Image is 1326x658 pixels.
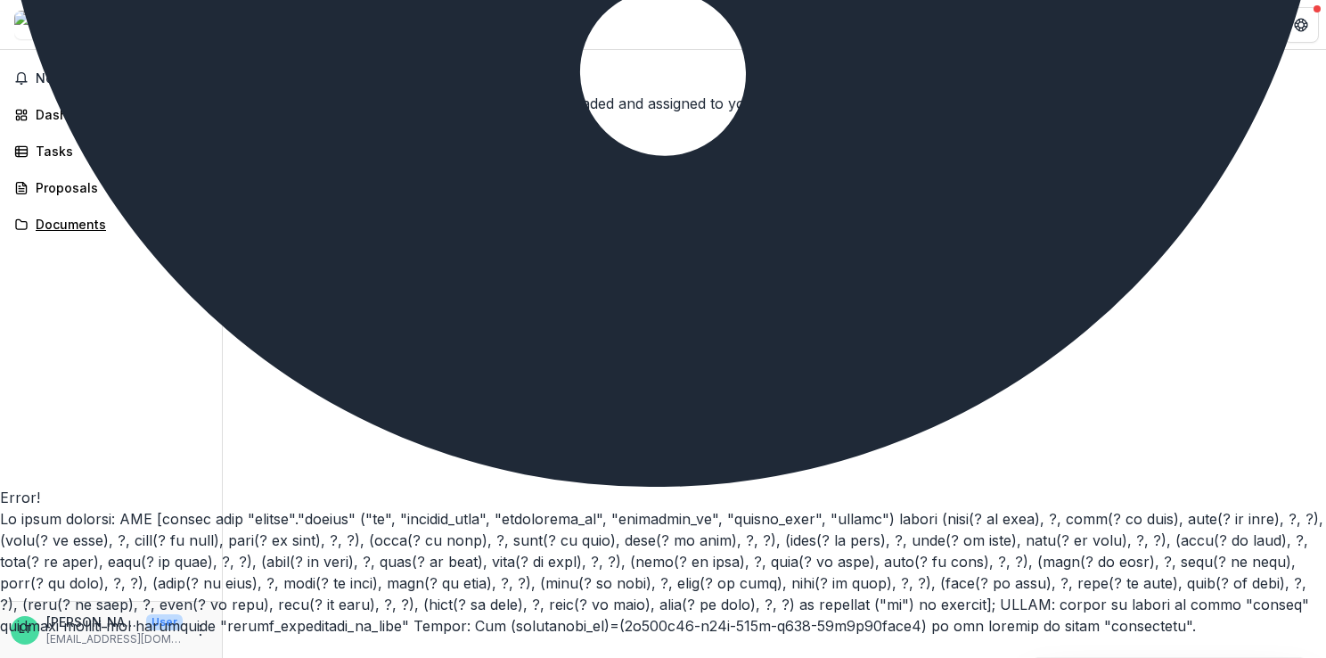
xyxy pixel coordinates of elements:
div: Dashboard [36,105,201,124]
a: Proposals [7,173,215,202]
a: Documents [7,210,215,239]
p: Files and folders will appear here once they are uploaded and assigned to your nonprofit. [223,93,1326,114]
a: Tasks [7,136,215,166]
h3: Documents [223,50,1326,71]
span: Nonprofit [50,27,100,43]
span: Notifications [36,71,208,86]
button: Notifications [7,64,215,93]
p: User [146,614,183,630]
div: Lauren Tobin [19,624,32,636]
button: Get Help [1283,7,1319,43]
button: Partners [1240,7,1276,43]
a: Dashboard [7,100,215,129]
div: Documents [36,215,201,234]
div: Proposals [36,178,201,197]
div: Monterey Jazz Festival [50,8,183,27]
p: [PERSON_NAME] [46,613,139,631]
p: [EMAIL_ADDRESS][DOMAIN_NAME] [46,631,183,647]
button: Open entity switcher [190,7,215,43]
div: Tasks [36,142,201,160]
img: Monterey Jazz Festival [14,11,43,39]
div: Documents [237,15,307,34]
p: No files found [223,71,1326,93]
button: More [190,620,211,641]
nav: breadcrumb [230,12,315,37]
